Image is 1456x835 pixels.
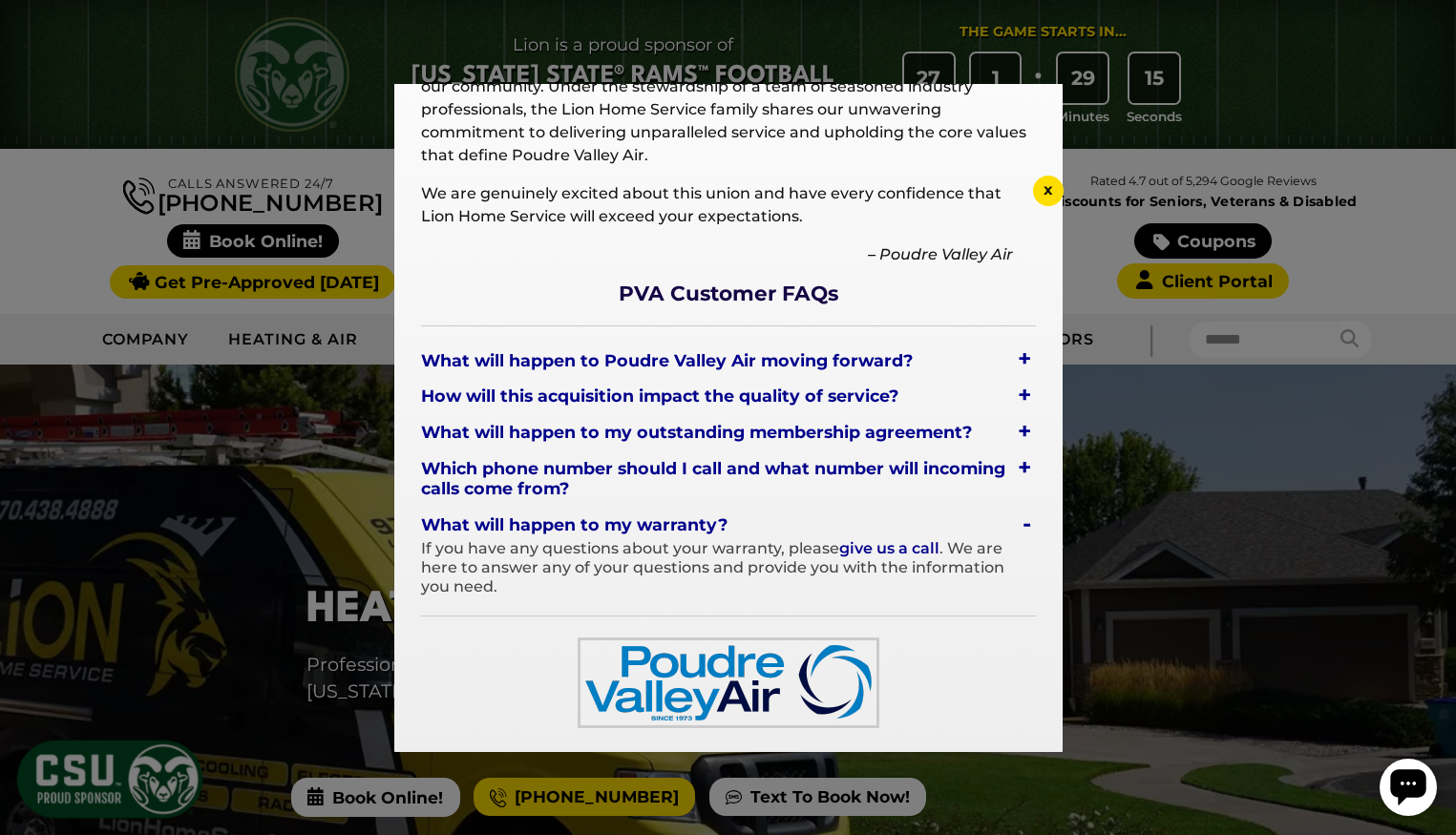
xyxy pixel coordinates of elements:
span: What will happen to my outstanding membership agreement? [421,418,976,447]
p: As of [DATE], Poudre Valley Air has merged with Lion Home Service, another reputable leader in th... [421,7,1036,167]
div: - [1018,511,1036,537]
p: We are genuinely excited about this union and have every confidence that Lion Home Service will e... [421,182,1036,228]
div: + [1013,454,1036,481]
div: Open chat widget [8,8,65,65]
div: + [1013,418,1036,445]
div: + [1013,345,1036,372]
a: give us a call [839,539,939,557]
span: If you have any questions about your warranty, please . We are here to answer any of your questio... [421,539,1018,596]
span: What will happen to Poudre Valley Air moving forward? [421,345,917,374]
span: How will this acquisition impact the quality of service? [421,382,902,410]
span: What will happen to my warranty? [421,511,1018,539]
span: x [1044,180,1053,198]
img: PVA logo [580,640,876,725]
span: PVA Customer FAQs [421,282,1036,306]
span: Which phone number should I call and what number will incoming calls come from? [421,454,1013,503]
div: + [1013,382,1036,408]
p: – Poudre Valley Air [421,243,1036,266]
